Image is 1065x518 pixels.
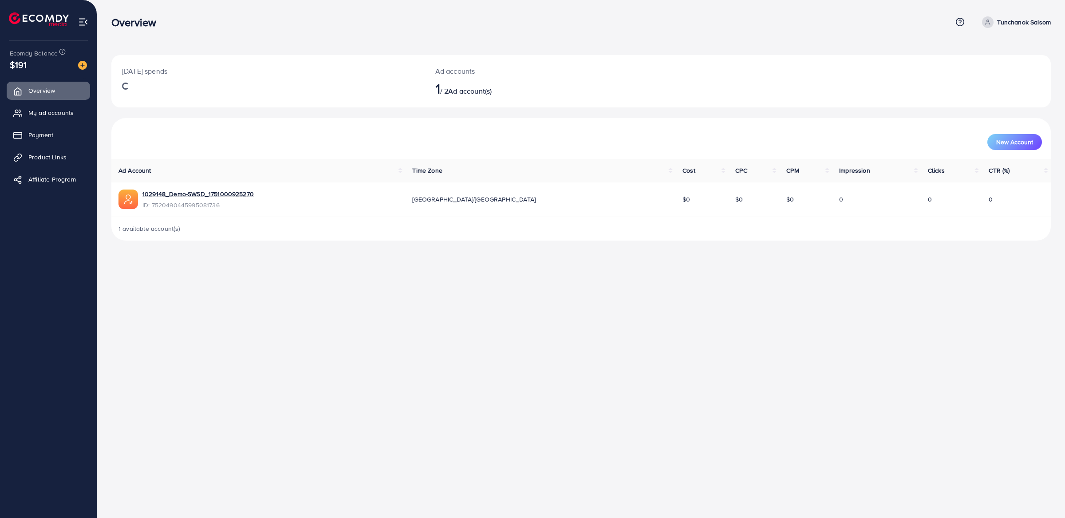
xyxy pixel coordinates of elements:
[735,166,747,175] span: CPC
[7,82,90,99] a: Overview
[682,166,695,175] span: Cost
[989,166,1010,175] span: CTR (%)
[435,78,440,99] span: 1
[78,61,87,70] img: image
[682,195,690,204] span: $0
[10,58,27,71] span: $191
[118,224,181,233] span: 1 available account(s)
[10,49,58,58] span: Ecomdy Balance
[786,195,794,204] span: $0
[412,166,442,175] span: Time Zone
[28,108,74,117] span: My ad accounts
[28,153,67,162] span: Product Links
[7,148,90,166] a: Product Links
[928,195,932,204] span: 0
[978,16,1051,28] a: Tunchanok Saisom
[28,86,55,95] span: Overview
[7,126,90,144] a: Payment
[122,66,414,76] p: [DATE] spends
[839,166,870,175] span: Impression
[996,139,1033,145] span: New Account
[7,170,90,188] a: Affiliate Program
[997,17,1051,28] p: Tunchanok Saisom
[142,190,254,198] a: 1029148_Demo-SWSD_1751000925270
[435,66,649,76] p: Ad accounts
[142,201,254,210] span: ID: 7520490445995081736
[9,12,69,26] img: logo
[989,195,993,204] span: 0
[78,17,88,27] img: menu
[111,16,163,29] h3: Overview
[928,166,945,175] span: Clicks
[28,130,53,139] span: Payment
[435,80,649,97] h2: / 2
[28,175,76,184] span: Affiliate Program
[412,195,536,204] span: [GEOGRAPHIC_DATA]/[GEOGRAPHIC_DATA]
[448,86,492,96] span: Ad account(s)
[839,195,843,204] span: 0
[118,190,138,209] img: ic-ads-acc.e4c84228.svg
[786,166,799,175] span: CPM
[987,134,1042,150] button: New Account
[118,166,151,175] span: Ad Account
[7,104,90,122] a: My ad accounts
[735,195,743,204] span: $0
